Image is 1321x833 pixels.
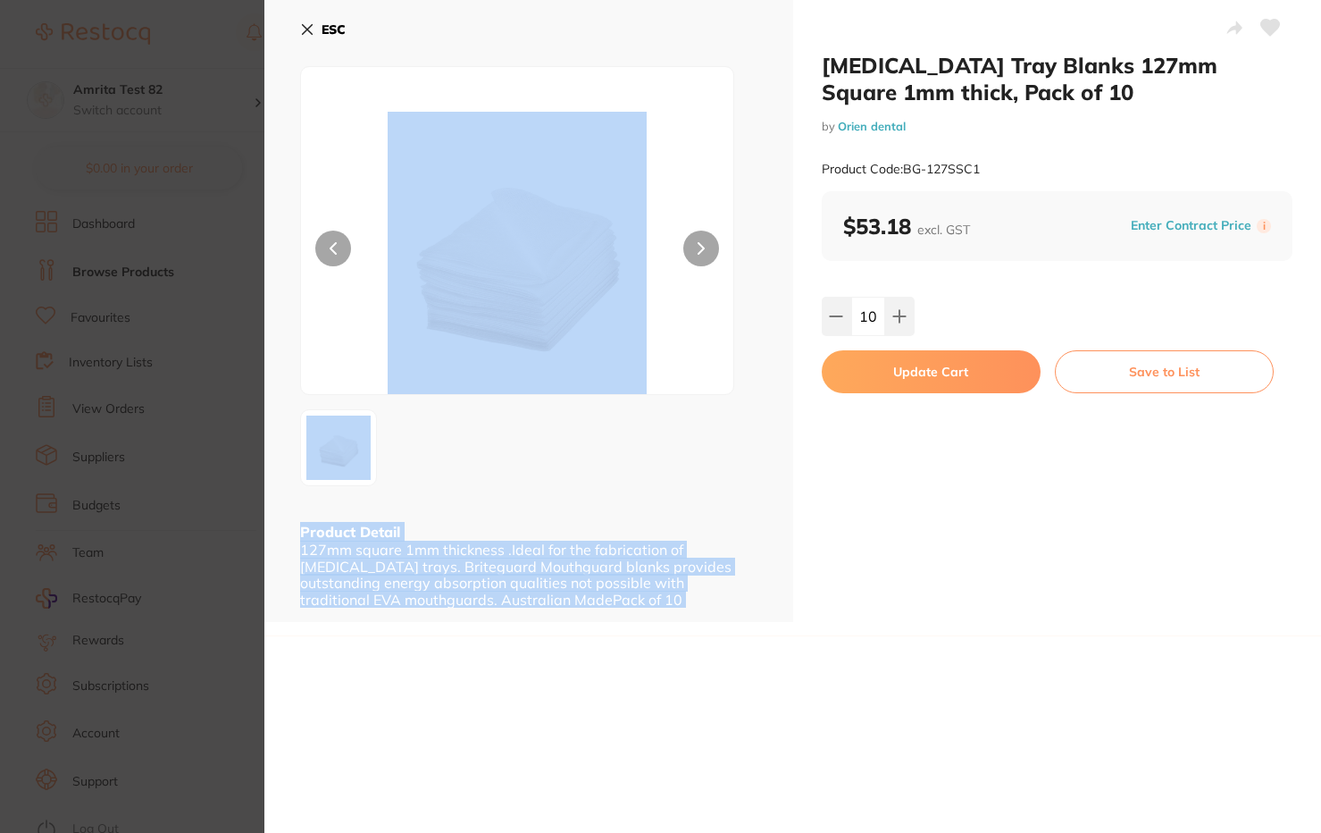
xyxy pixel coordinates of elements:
button: ESC [300,14,346,45]
button: Enter Contract Price [1125,217,1257,234]
b: $53.18 [843,213,970,240]
small: by [822,120,1293,133]
div: 127mm square 1mm thickness .Ideal for the fabrication of [MEDICAL_DATA] trays. Briteguard Mouthgu... [300,542,757,608]
label: i [1257,219,1271,233]
button: Save to List [1055,350,1274,393]
b: Product Detail [300,523,400,541]
img: L21lZGlhLW5s [306,416,371,480]
h2: [MEDICAL_DATA] Tray Blanks 127mm Square 1mm thick, Pack of 10 [822,52,1293,105]
button: Update Cart [822,350,1041,393]
span: excl. GST [917,222,970,238]
small: Product Code: BG-127SSC1 [822,162,980,177]
b: ESC [322,21,346,38]
img: L21lZGlhLW5s [388,112,647,394]
a: Orien dental [838,119,906,133]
